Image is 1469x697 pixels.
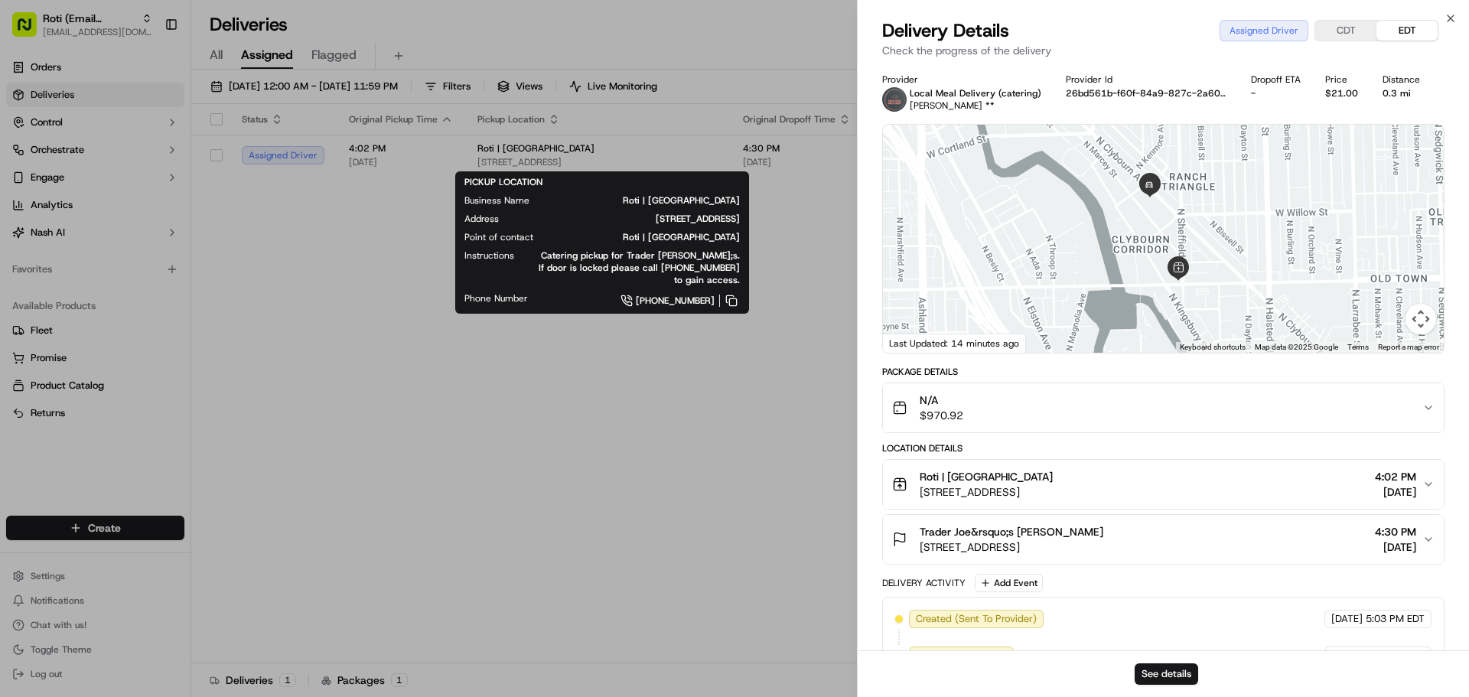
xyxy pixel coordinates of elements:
span: Created (Sent To Provider) [916,612,1037,626]
span: PICKUP LOCATION [464,176,542,188]
div: 0.3 mi [1383,87,1420,99]
div: Package Details [882,366,1445,378]
a: 📗Knowledge Base [9,295,123,322]
a: [PHONE_NUMBER] [552,292,740,309]
div: Start new chat [69,146,251,161]
span: Point of contact [464,231,533,243]
span: Roti | [GEOGRAPHIC_DATA] [554,194,740,207]
button: Map camera controls [1405,304,1436,334]
span: • [127,237,132,249]
button: Roti | [GEOGRAPHIC_DATA][STREET_ADDRESS]4:02 PM[DATE] [883,460,1444,509]
img: Google [887,333,937,353]
img: Bea Lacdao [15,223,40,247]
span: 5:03 PM EDT [1366,612,1425,626]
p: Welcome 👋 [15,61,278,86]
span: Address [464,213,499,225]
div: 📗 [15,302,28,314]
span: Delivery Details [882,18,1009,43]
button: Add Event [975,574,1043,592]
div: Delivery Activity [882,577,966,589]
p: Local Meal Delivery (catering) [910,87,1041,99]
span: Roti | [GEOGRAPHIC_DATA] [920,469,1053,484]
span: Not Assigned Driver [916,649,1007,663]
span: Pylon [152,338,185,350]
button: N/A$970.92 [883,383,1444,432]
img: Nash [15,15,46,46]
span: Instructions [464,249,514,262]
span: [PHONE_NUMBER] [636,295,715,307]
a: Powered byPylon [108,337,185,350]
span: $970.92 [920,408,963,423]
a: Report a map error [1378,343,1439,351]
img: 1736555255976-a54dd68f-1ca7-489b-9aae-adbdc363a1c4 [31,238,43,250]
div: Provider Id [1066,73,1226,86]
p: Check the progress of the delivery [882,43,1445,58]
span: [STREET_ADDRESS] [920,539,1103,555]
span: [DATE] [1375,484,1416,500]
a: Open this area in Google Maps (opens a new window) [887,333,937,353]
button: Keyboard shortcuts [1180,342,1246,353]
span: [DATE] [1331,612,1363,626]
div: Dropoff ETA [1251,73,1301,86]
div: Distance [1383,73,1420,86]
button: Start new chat [260,151,278,169]
span: [DATE] [135,237,167,249]
input: Got a question? Start typing here... [40,99,275,115]
div: Last Updated: 14 minutes ago [883,334,1026,353]
div: 💻 [129,302,142,314]
div: - [1251,87,1301,99]
span: Phone Number [464,292,528,305]
button: 26bd561b-f60f-84a9-827c-2a607489a316 [1066,87,1226,99]
span: Map data ©2025 Google [1255,343,1338,351]
img: lmd_logo.png [882,87,907,112]
span: N/A [920,392,963,408]
span: 4:30 PM [1375,524,1416,539]
span: [DATE] [1331,649,1363,663]
img: 1753817452368-0c19585d-7be3-40d9-9a41-2dc781b3d1eb [32,146,60,174]
a: Terms (opens in new tab) [1347,343,1369,351]
div: Price [1325,73,1358,86]
span: [DATE] [1375,539,1416,555]
span: Trader Joe&rsquo;s [PERSON_NAME] [920,524,1103,539]
button: See all [237,196,278,214]
span: API Documentation [145,301,246,316]
span: [STREET_ADDRESS] [523,213,740,225]
div: Provider [882,73,1041,86]
button: EDT [1376,21,1438,41]
span: 4:02 PM [1375,469,1416,484]
div: We're available if you need us! [69,161,210,174]
div: Location Details [882,442,1445,454]
button: CDT [1315,21,1376,41]
a: 💻API Documentation [123,295,252,322]
div: Past conversations [15,199,103,211]
span: Knowledge Base [31,301,117,316]
span: [PERSON_NAME] [47,237,124,249]
img: 1736555255976-a54dd68f-1ca7-489b-9aae-adbdc363a1c4 [15,146,43,174]
button: See details [1135,663,1198,685]
span: Business Name [464,194,529,207]
div: $21.00 [1325,87,1358,99]
span: [STREET_ADDRESS] [920,484,1053,500]
span: [PERSON_NAME] ** [910,99,995,112]
span: Roti | [GEOGRAPHIC_DATA] [558,231,740,243]
button: Trader Joe&rsquo;s [PERSON_NAME][STREET_ADDRESS]4:30 PM[DATE] [883,515,1444,564]
span: Catering pickup for Trader [PERSON_NAME];s. If door is locked please call [PHONE_NUMBER] to gain ... [539,249,740,286]
span: 6:04 PM EDT [1366,649,1425,663]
